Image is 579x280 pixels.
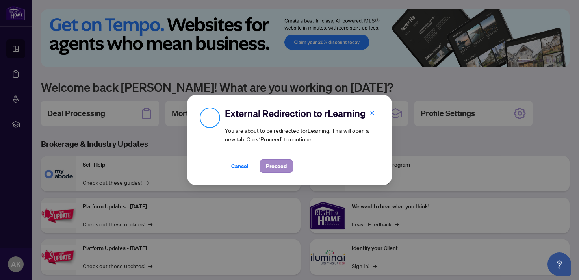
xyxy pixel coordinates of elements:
[547,252,571,276] button: Open asap
[225,107,379,173] div: You are about to be redirected to rLearning . This will open a new tab. Click ‘Proceed’ to continue.
[266,160,287,172] span: Proceed
[200,107,220,128] img: Info Icon
[369,110,375,116] span: close
[231,160,249,172] span: Cancel
[260,159,293,173] button: Proceed
[225,107,379,120] h2: External Redirection to rLearning
[225,159,255,173] button: Cancel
